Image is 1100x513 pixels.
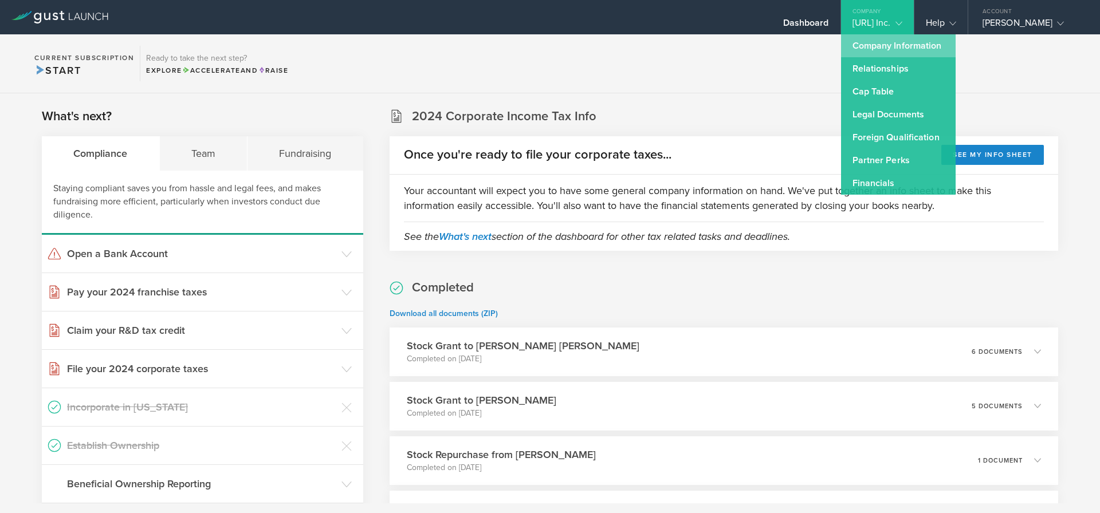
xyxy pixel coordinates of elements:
h2: Once you're ready to file your corporate taxes... [404,147,671,163]
div: [URL] Inc. [852,17,902,34]
span: and [182,66,258,74]
div: Dashboard [783,17,829,34]
p: 1 document [978,457,1023,464]
h2: Current Subscription [34,54,134,61]
div: Help [926,17,956,34]
button: See my info sheet [941,145,1044,165]
a: What's next [439,230,492,243]
div: Ready to take the next step?ExploreAccelerateandRaise [140,46,294,81]
h3: Ready to take the next step? [146,54,288,62]
p: Completed on [DATE] [407,462,596,473]
h3: Incorporate in [US_STATE] [67,400,336,415]
h3: Stock Grant to [PERSON_NAME] [PERSON_NAME] [407,338,639,353]
div: Team [160,136,248,171]
h3: Beneficial Ownership Reporting [67,476,336,491]
h2: What's next? [42,108,112,125]
a: Download all documents (ZIP) [390,309,498,318]
div: Fundraising [247,136,363,171]
span: Start [34,64,81,77]
p: 6 documents [972,349,1023,355]
div: Explore [146,65,288,76]
span: Accelerate [182,66,241,74]
div: Compliance [42,136,160,171]
h2: Completed [412,279,474,296]
h2: 2024 Corporate Income Tax Info [412,108,596,125]
span: Raise [258,66,288,74]
p: Completed on [DATE] [407,408,556,419]
em: See the section of the dashboard for other tax related tasks and deadlines. [404,230,790,243]
div: [PERSON_NAME] [983,17,1080,34]
p: Your accountant will expect you to have some general company information on hand. We've put toget... [404,183,1044,213]
h3: Pay your 2024 franchise taxes [67,285,336,299]
h3: Establish Ownership [67,438,336,453]
p: Completed on [DATE] [407,353,639,365]
h3: File your 2024 corporate taxes [67,361,336,376]
div: Staying compliant saves you from hassle and legal fees, and makes fundraising more efficient, par... [42,171,363,235]
p: 5 documents [972,403,1023,409]
h3: Stock Repurchase from [PERSON_NAME] [407,447,596,462]
h3: Open a Bank Account [67,246,336,261]
h3: Claim your R&D tax credit [67,323,336,338]
h3: Stock Grant to [PERSON_NAME] [407,393,556,408]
